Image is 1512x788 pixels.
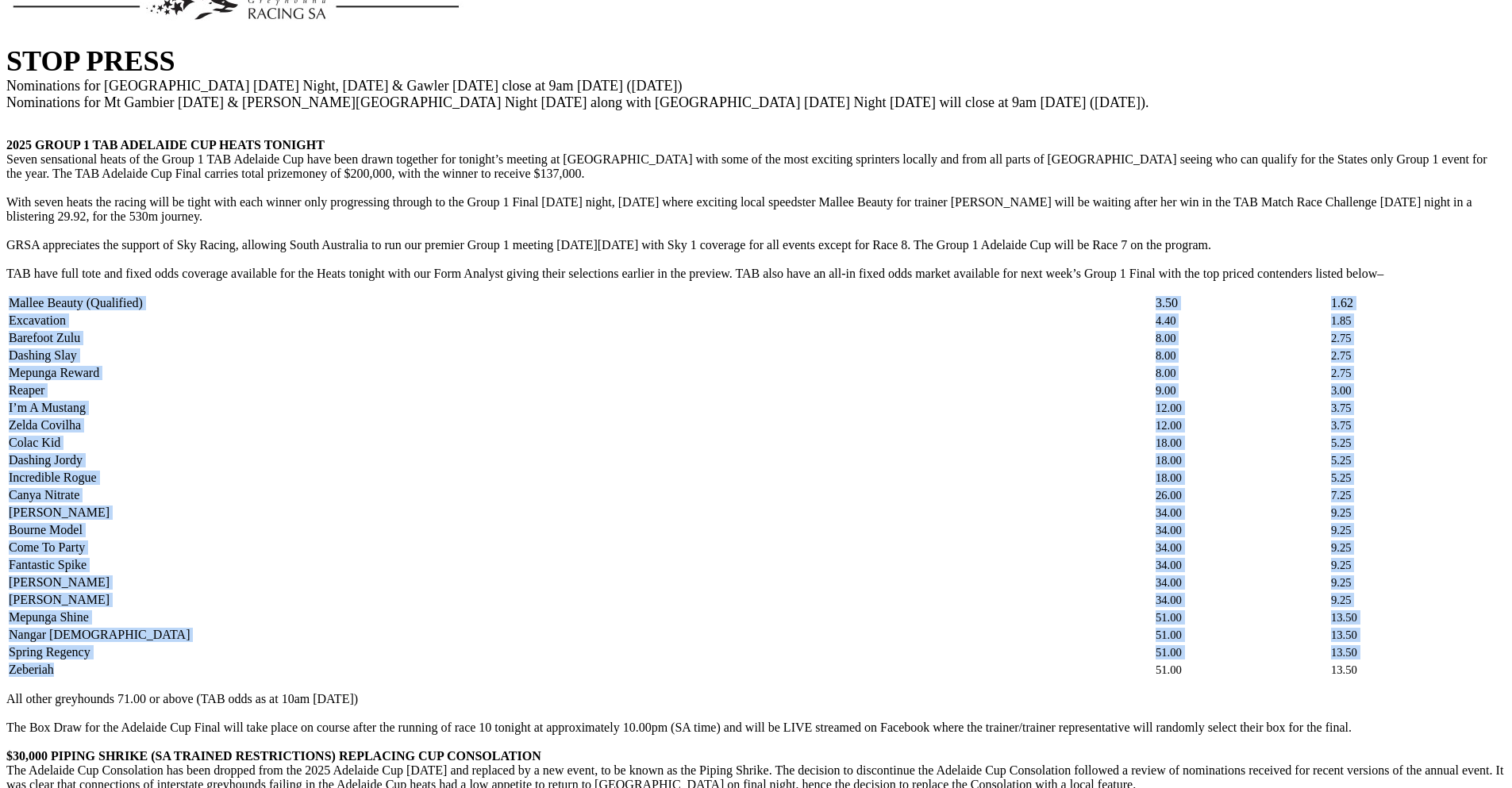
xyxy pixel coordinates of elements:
strong: STOP PRESS [6,45,175,77]
span: 9.25 [1331,541,1352,554]
span: 18.00 [1156,471,1182,484]
span: 12.00 [1156,419,1182,432]
span: 9.00 [1156,384,1176,397]
span: 3.75 [1331,402,1352,414]
span: 8.00 [1156,349,1176,362]
td: Fantastic Spike [8,557,1153,573]
td: Barefoot Zulu [8,330,1153,346]
span: Nominations for [GEOGRAPHIC_DATA] [DATE] Night, [DATE] & Gawler [DATE] close at 9am [DATE] ([DATE... [6,78,1148,110]
span: 9.25 [1331,506,1352,519]
span: 13.50 [1331,611,1357,624]
span: 9.25 [1331,594,1352,606]
span: 26.00 [1156,489,1182,502]
td: Reaper [8,382,1153,398]
p: Seven sensational heats of the Group 1 TAB Adelaide Cup have been drawn together for tonight’s me... [6,138,1506,281]
span: 34.00 [1156,576,1182,589]
span: 1.85 [1331,314,1352,327]
span: 13.50 [1331,663,1357,676]
span: 51.00 [1156,628,1182,641]
span: 4.40 [1156,314,1176,327]
td: Incredible Rogue [8,470,1153,486]
span: 2.75 [1331,332,1352,344]
span: 2.75 [1331,349,1352,362]
span: 13.50 [1331,646,1357,659]
td: Dashing Jordy [8,452,1153,468]
span: 13.50 [1331,628,1357,641]
td: Zelda Covilha [8,417,1153,433]
td: 3.50 [1155,295,1329,311]
span: 18.00 [1156,454,1182,467]
td: Canya Nitrate [8,487,1153,503]
td: Dashing Slay [8,348,1153,363]
td: Zeberiah [8,662,1153,678]
span: 3.00 [1331,384,1352,397]
td: Nangar [DEMOGRAPHIC_DATA] [8,627,1153,643]
span: 7.25 [1331,489,1352,502]
span: 5.25 [1331,436,1352,449]
td: [PERSON_NAME] [8,592,1153,608]
span: 9.25 [1331,559,1352,571]
span: 18.00 [1156,436,1182,449]
td: Come To Party [8,540,1153,555]
span: 9.25 [1331,576,1352,589]
span: 51.00 [1156,663,1182,676]
td: Spring Regency [8,644,1153,660]
span: 8.00 [1156,332,1176,344]
td: Excavation [8,313,1153,329]
td: I’m A Mustang [8,400,1153,416]
td: Mallee Beauty (Qualified) [8,295,1153,311]
strong: $30,000 PIPING SHRIKE (SA TRAINED RESTRICTIONS) REPLACING CUP CONSOLATION [6,749,541,763]
td: Colac Kid [8,435,1153,451]
td: [PERSON_NAME] [8,505,1153,521]
strong: 2025 GROUP 1 TAB ADELAIDE CUP HEATS TONIGHT [6,138,325,152]
td: Mepunga Reward [8,365,1153,381]
td: Bourne Model [8,522,1153,538]
td: [PERSON_NAME] [8,575,1153,590]
span: 8.00 [1156,367,1176,379]
span: 34.00 [1156,559,1182,571]
span: 34.00 [1156,506,1182,519]
span: 9.25 [1331,524,1352,536]
span: 5.25 [1331,471,1352,484]
span: 5.25 [1331,454,1352,467]
span: 12.00 [1156,402,1182,414]
span: 2.75 [1331,367,1352,379]
td: Mepunga Shine [8,609,1153,625]
span: 51.00 [1156,646,1182,659]
span: 34.00 [1156,594,1182,606]
span: 34.00 [1156,541,1182,554]
td: 1.62 [1330,295,1504,311]
span: 34.00 [1156,524,1182,536]
span: 3.75 [1331,419,1352,432]
span: 51.00 [1156,611,1182,624]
